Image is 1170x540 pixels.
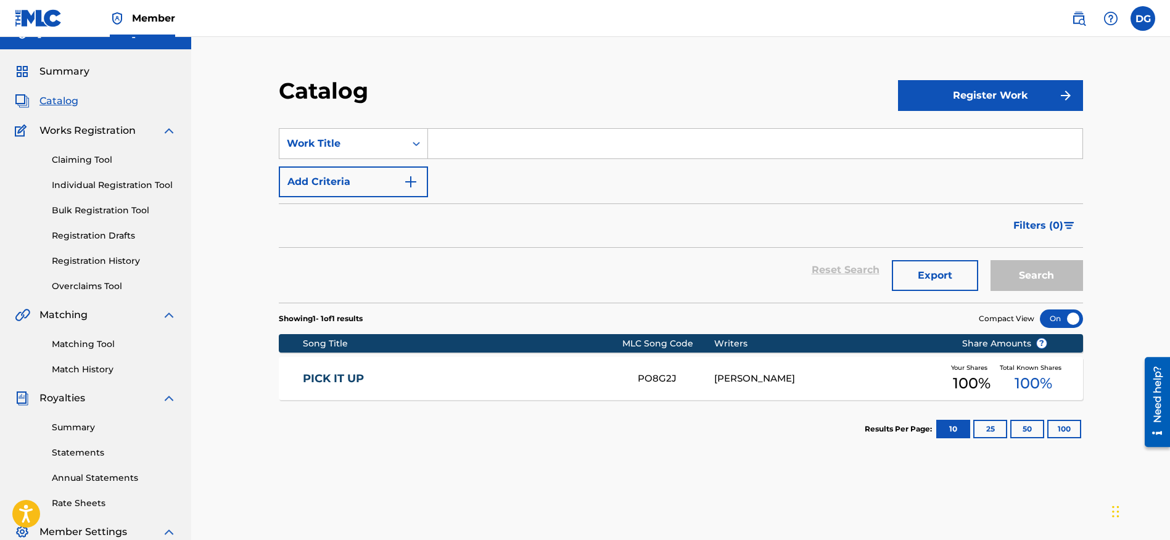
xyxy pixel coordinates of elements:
[162,308,176,322] img: expand
[1103,11,1118,26] img: help
[979,313,1034,324] span: Compact View
[52,179,176,192] a: Individual Registration Tool
[15,308,30,322] img: Matching
[287,136,398,151] div: Work Title
[39,391,85,406] span: Royalties
[132,11,175,25] span: Member
[15,64,89,79] a: SummarySummary
[714,372,944,386] div: [PERSON_NAME]
[1000,363,1066,372] span: Total Known Shares
[15,391,30,406] img: Royalties
[52,204,176,217] a: Bulk Registration Tool
[1064,222,1074,229] img: filter
[15,123,31,138] img: Works Registration
[1108,481,1170,540] iframe: Chat Widget
[52,338,176,351] a: Matching Tool
[15,94,30,108] img: Catalog
[162,391,176,406] img: expand
[303,372,621,386] a: PICK IT UP
[15,64,30,79] img: Summary
[39,525,127,539] span: Member Settings
[1071,11,1086,26] img: search
[15,525,30,539] img: Member Settings
[110,11,125,26] img: Top Rightsholder
[303,337,623,350] div: Song Title
[52,363,176,376] a: Match History
[39,123,136,138] span: Works Registration
[898,80,1083,111] button: Register Work
[52,497,176,510] a: Rate Sheets
[162,123,176,138] img: expand
[279,313,363,324] p: Showing 1 - 1 of 1 results
[1013,218,1063,233] span: Filters ( 0 )
[39,308,88,322] span: Matching
[951,363,992,372] span: Your Shares
[638,372,714,386] div: PO8G2J
[52,280,176,293] a: Overclaims Tool
[1098,6,1123,31] div: Help
[162,525,176,539] img: expand
[52,472,176,485] a: Annual Statements
[962,337,1047,350] span: Share Amounts
[953,372,991,395] span: 100 %
[1010,420,1044,438] button: 50
[1058,88,1073,103] img: f7272a7cc735f4ea7f67.svg
[1037,338,1047,348] span: ?
[1015,372,1052,395] span: 100 %
[1131,6,1155,31] div: User Menu
[1047,420,1081,438] button: 100
[52,153,176,166] a: Claiming Tool
[403,174,418,189] img: 9d2ae6d4665cec9f34b9.svg
[15,9,62,27] img: MLC Logo
[973,420,1007,438] button: 25
[1112,493,1119,530] div: Drag
[52,446,176,459] a: Statements
[1006,210,1083,241] button: Filters (0)
[622,337,714,350] div: MLC Song Code
[39,64,89,79] span: Summary
[279,166,428,197] button: Add Criteria
[279,128,1083,303] form: Search Form
[1135,352,1170,451] iframe: Resource Center
[279,77,374,105] h2: Catalog
[1066,6,1091,31] a: Public Search
[865,423,935,435] p: Results Per Page:
[892,260,978,291] button: Export
[39,94,78,108] span: Catalog
[714,337,944,350] div: Writers
[52,255,176,268] a: Registration History
[52,229,176,242] a: Registration Drafts
[15,94,78,108] a: CatalogCatalog
[52,421,176,434] a: Summary
[936,420,970,438] button: 10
